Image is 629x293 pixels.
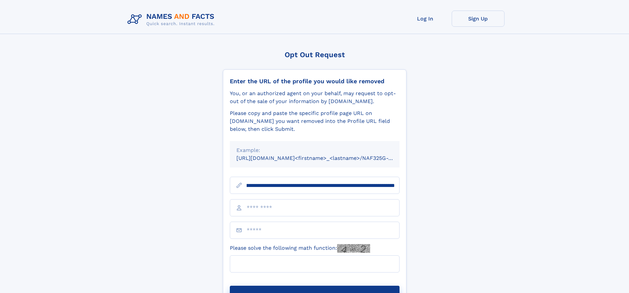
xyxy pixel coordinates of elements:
[230,109,400,133] div: Please copy and paste the specific profile page URL on [DOMAIN_NAME] you want removed into the Pr...
[223,51,406,59] div: Opt Out Request
[399,11,452,27] a: Log In
[236,146,393,154] div: Example:
[230,78,400,85] div: Enter the URL of the profile you would like removed
[452,11,505,27] a: Sign Up
[125,11,220,28] img: Logo Names and Facts
[236,155,412,161] small: [URL][DOMAIN_NAME]<firstname>_<lastname>/NAF325G-xxxxxxxx
[230,90,400,105] div: You, or an authorized agent on your behalf, may request to opt-out of the sale of your informatio...
[230,244,370,253] label: Please solve the following math function:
